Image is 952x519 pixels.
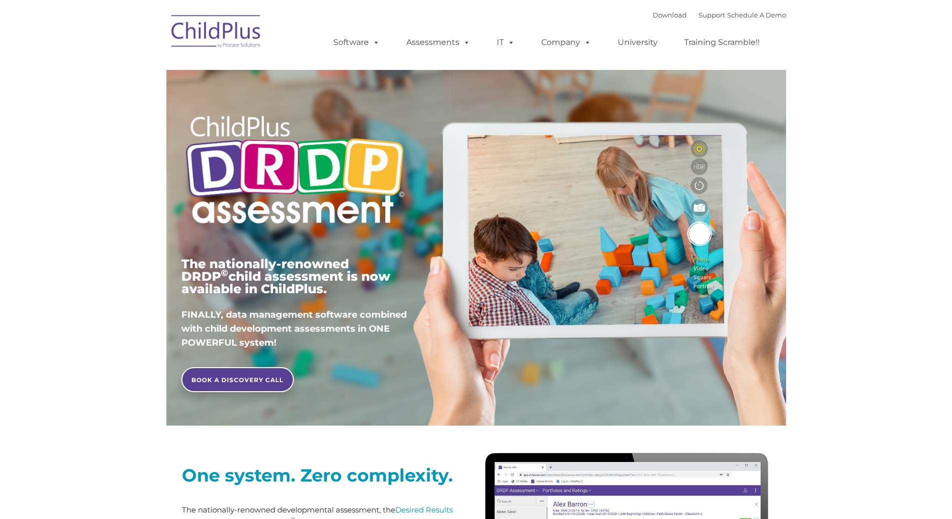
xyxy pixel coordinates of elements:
a: Software [323,32,390,52]
a: Schedule A Demo [727,11,786,19]
a: IT [487,32,525,52]
span: The nationally-renowned DRDP child assessment is now available in ChildPlus. [181,256,390,296]
span: FINALLY, data management software combined with child development assessments in ONE POWERFUL sys... [181,309,407,348]
img: ChildPlus by Procare Solutions [166,8,266,58]
a: Training Scramble!! [674,32,770,52]
a: Download [653,11,687,19]
font: | [653,11,786,19]
a: Company [531,32,601,52]
a: University [608,32,668,52]
sup: © [221,267,228,279]
img: Copyright - DRDP Logo Light [181,102,408,240]
a: BOOK A DISCOVERY CALL [181,367,294,392]
a: Assessments [396,32,480,52]
strong: One system. Zero complexity. [182,465,453,486]
a: Support [699,11,725,19]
